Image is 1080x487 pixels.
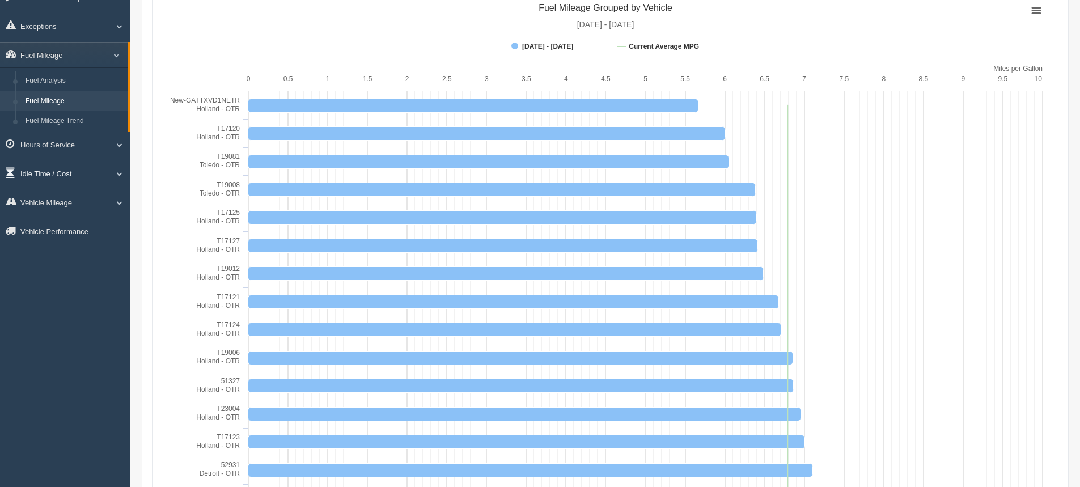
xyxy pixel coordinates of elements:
text: 2 [405,75,409,83]
tspan: Toledo - OTR [200,161,240,169]
text: 9.5 [998,75,1008,83]
tspan: Holland - OTR [196,442,240,450]
text: 3 [485,75,489,83]
tspan: Detroit - OTR [200,469,240,477]
text: 6 [723,75,727,83]
text: 8.5 [919,75,929,83]
tspan: 52931 [221,461,240,469]
tspan: T19006 [217,349,240,357]
a: Fuel Mileage [20,91,128,112]
tspan: Fuel Mileage Grouped by Vehicle [539,3,672,12]
text: 8 [882,75,886,83]
text: 10 [1035,75,1043,83]
tspan: Current Average MPG [629,43,699,50]
text: 9 [962,75,965,83]
tspan: New-GATTXVD1NETR [170,96,240,104]
tspan: Holland - OTR [196,357,240,365]
tspan: Holland - OTR [196,273,240,281]
text: 5.5 [680,75,690,83]
text: 1 [326,75,330,83]
text: 4.5 [601,75,611,83]
tspan: 51327 [221,377,240,385]
tspan: Holland - OTR [196,217,240,225]
tspan: Holland - OTR [196,302,240,310]
text: 0 [247,75,251,83]
tspan: T17124 [217,321,240,329]
tspan: Toledo - OTR [200,189,240,197]
text: 7 [802,75,806,83]
tspan: Holland - OTR [196,386,240,393]
tspan: T17127 [217,237,240,245]
a: Fuel Mileage Trend [20,111,128,132]
tspan: Holland - OTR [196,245,240,253]
tspan: T19008 [217,181,240,189]
tspan: Holland - OTR [196,133,240,141]
text: 3.5 [522,75,531,83]
tspan: T23004 [217,405,240,413]
tspan: Holland - OTR [196,105,240,113]
tspan: T19081 [217,153,240,160]
tspan: Holland - OTR [196,413,240,421]
tspan: [DATE] - [DATE] [577,20,634,29]
tspan: T17125 [217,209,240,217]
tspan: T19012 [217,265,240,273]
text: 5 [643,75,647,83]
text: 6.5 [760,75,769,83]
tspan: Miles per Gallon [993,65,1043,73]
text: 4 [564,75,568,83]
tspan: T17123 [217,433,240,441]
text: 2.5 [442,75,452,83]
a: Fuel Analysis [20,71,128,91]
tspan: [DATE] - [DATE] [522,43,573,50]
text: 7.5 [839,75,849,83]
tspan: T17120 [217,125,240,133]
tspan: T17121 [217,293,240,301]
text: 0.5 [283,75,293,83]
text: 1.5 [363,75,372,83]
tspan: Holland - OTR [196,329,240,337]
